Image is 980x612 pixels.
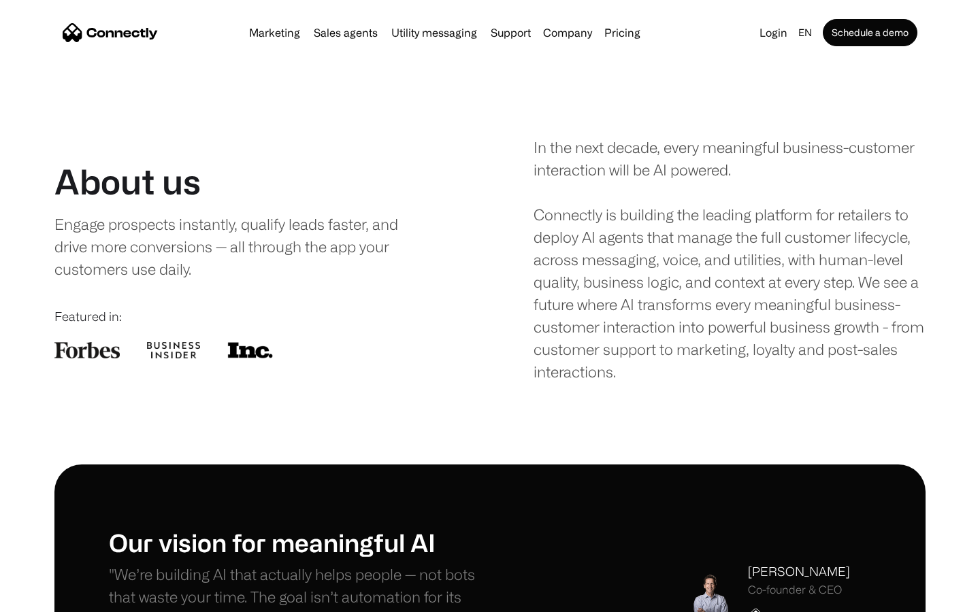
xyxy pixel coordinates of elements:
a: Schedule a demo [823,19,917,46]
div: en [798,23,812,42]
a: Support [485,27,536,38]
h1: Our vision for meaningful AI [109,528,490,557]
a: Pricing [599,27,646,38]
div: Co-founder & CEO [748,583,850,596]
div: Featured in: [54,307,446,326]
a: Sales agents [308,27,383,38]
h1: About us [54,161,201,202]
div: Company [543,23,592,42]
div: In the next decade, every meaningful business-customer interaction will be AI powered. Connectly ... [534,136,926,383]
div: [PERSON_NAME] [748,562,850,581]
aside: Language selected: English [14,587,82,607]
a: Marketing [244,27,306,38]
ul: Language list [27,588,82,607]
a: Login [754,23,793,42]
a: Utility messaging [386,27,483,38]
div: Engage prospects instantly, qualify leads faster, and drive more conversions — all through the ap... [54,213,427,280]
